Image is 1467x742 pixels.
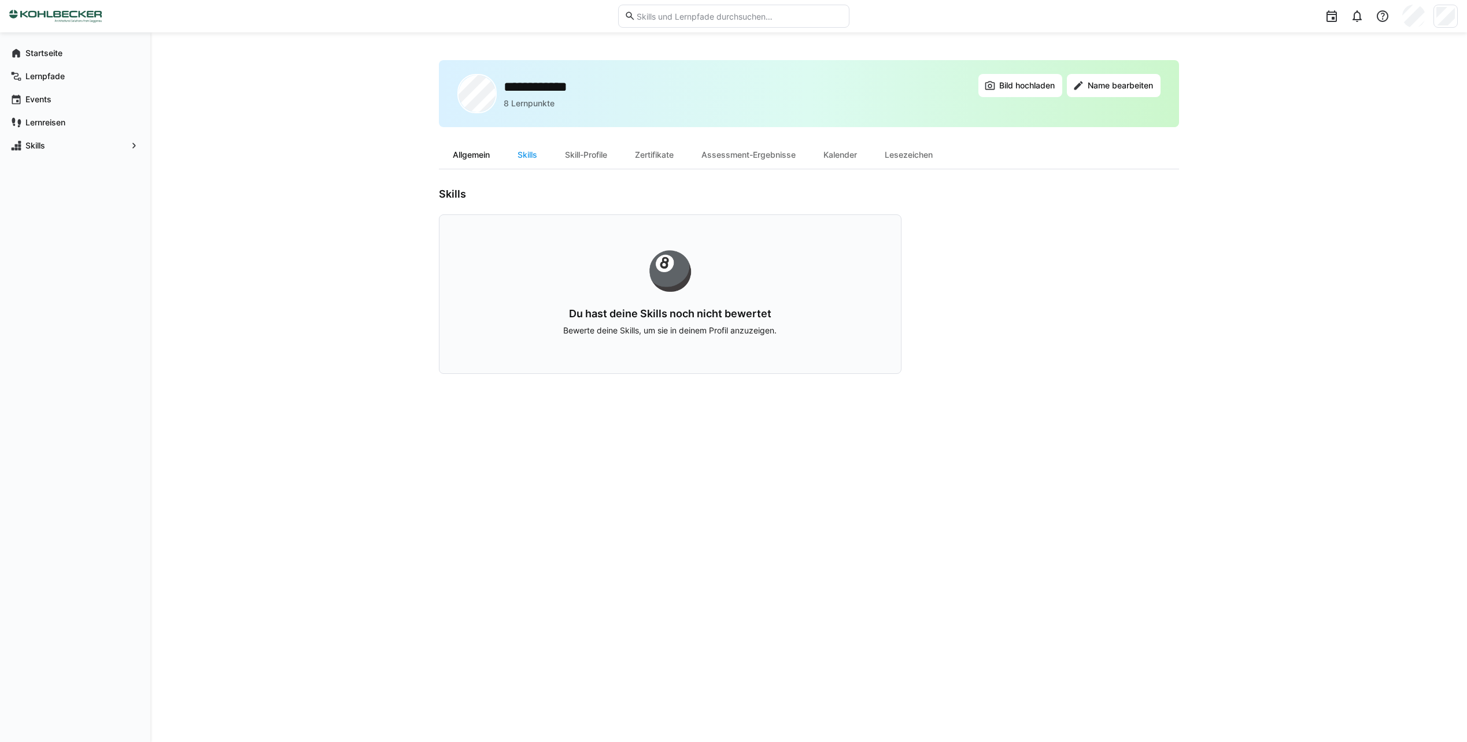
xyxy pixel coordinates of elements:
[439,141,504,169] div: Allgemein
[439,188,901,201] h3: Skills
[504,141,551,169] div: Skills
[871,141,947,169] div: Lesezeichen
[1086,80,1155,91] span: Name bearbeiten
[1067,74,1161,97] button: Name bearbeiten
[688,141,810,169] div: Assessment-Ergebnisse
[504,98,555,109] p: 8 Lernpunkte
[476,252,864,289] div: 🎱
[551,141,621,169] div: Skill-Profile
[810,141,871,169] div: Kalender
[997,80,1056,91] span: Bild hochladen
[621,141,688,169] div: Zertifikate
[635,11,842,21] input: Skills und Lernpfade durchsuchen…
[476,325,864,336] p: Bewerte deine Skills, um sie in deinem Profil anzuzeigen.
[476,307,864,320] h3: Du hast deine Skills noch nicht bewertet
[978,74,1062,97] button: Bild hochladen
